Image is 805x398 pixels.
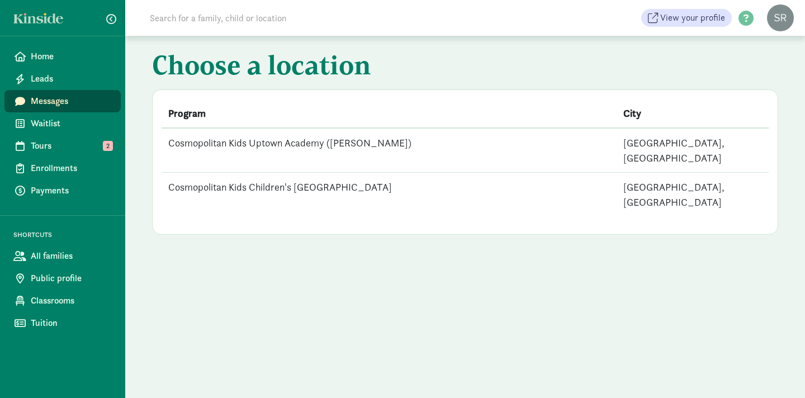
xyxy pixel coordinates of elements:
[617,173,768,217] td: [GEOGRAPHIC_DATA], [GEOGRAPHIC_DATA]
[31,72,112,86] span: Leads
[31,94,112,108] span: Messages
[4,290,121,312] a: Classrooms
[31,162,112,175] span: Enrollments
[31,139,112,153] span: Tours
[617,128,768,173] td: [GEOGRAPHIC_DATA], [GEOGRAPHIC_DATA]
[4,157,121,179] a: Enrollments
[31,50,112,63] span: Home
[103,141,113,151] span: 2
[4,135,121,157] a: Tours 2
[31,249,112,263] span: All families
[4,179,121,202] a: Payments
[641,9,732,27] a: View your profile
[4,245,121,267] a: All families
[31,184,112,197] span: Payments
[4,112,121,135] a: Waitlist
[4,267,121,290] a: Public profile
[749,344,805,398] iframe: Chat Widget
[4,45,121,68] a: Home
[31,117,112,130] span: Waitlist
[31,316,112,330] span: Tuition
[660,11,725,25] span: View your profile
[162,173,617,217] td: Cosmopolitan Kids Children's [GEOGRAPHIC_DATA]
[31,294,112,307] span: Classrooms
[162,99,617,128] th: Program
[143,7,457,29] input: Search for a family, child or location
[4,68,121,90] a: Leads
[4,90,121,112] a: Messages
[31,272,112,285] span: Public profile
[617,99,768,128] th: City
[152,49,778,85] h1: Choose a location
[162,128,617,173] td: Cosmopolitan Kids Uptown Academy ([PERSON_NAME])
[4,312,121,334] a: Tuition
